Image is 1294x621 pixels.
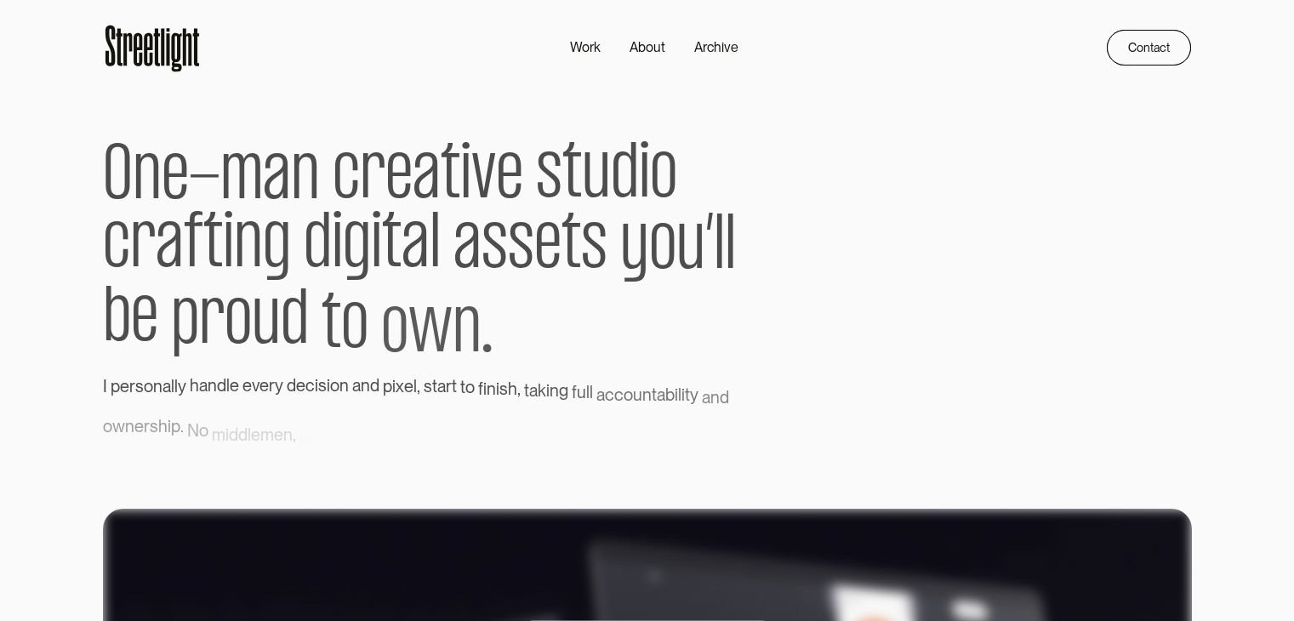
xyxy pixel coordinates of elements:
[690,381,698,407] span: y
[304,211,332,282] span: d
[180,413,184,439] span: .
[252,373,259,398] span: v
[251,421,260,447] span: e
[381,297,408,367] span: o
[153,373,162,398] span: n
[1107,30,1191,66] a: Contact
[652,381,657,407] span: t
[471,142,496,213] span: v
[370,373,379,398] span: d
[460,374,465,400] span: t
[199,417,208,442] span: o
[556,33,615,62] a: Work
[496,375,499,401] span: i
[465,374,475,400] span: o
[174,373,178,398] span: l
[263,143,291,214] span: a
[538,377,546,402] span: k
[343,211,371,282] span: g
[404,373,413,398] span: e
[178,373,186,398] span: y
[596,381,605,407] span: a
[577,379,586,405] span: u
[333,142,360,213] span: c
[550,377,559,402] span: n
[430,211,441,282] span: l
[220,143,263,214] span: m
[402,211,430,282] span: a
[189,143,220,214] span: -
[133,143,162,214] span: n
[482,212,508,282] span: s
[624,381,633,407] span: o
[248,421,251,447] span: l
[685,381,690,407] span: t
[392,373,396,398] span: i
[524,377,529,402] span: t
[144,413,150,439] span: r
[581,212,607,282] span: s
[242,373,252,398] span: e
[432,373,437,399] span: t
[453,297,482,367] span: n
[630,37,665,58] div: About
[318,373,327,398] span: s
[620,213,649,283] span: y
[103,211,130,282] span: c
[103,286,131,356] span: b
[263,211,291,282] span: g
[665,381,675,407] span: b
[309,426,318,452] span: o
[408,297,453,367] span: w
[615,33,680,62] a: About
[720,385,729,410] span: d
[135,373,144,398] span: s
[327,373,330,398] span: i
[103,413,112,439] span: o
[508,212,534,282] span: s
[296,373,305,398] span: e
[705,213,714,283] span: ’
[190,373,199,398] span: h
[649,213,676,283] span: o
[710,385,720,410] span: n
[413,373,417,398] span: l
[275,373,283,398] span: y
[529,377,538,402] span: a
[199,373,208,398] span: a
[590,379,593,405] span: l
[199,288,225,359] span: r
[341,292,368,362] span: o
[158,413,168,439] span: h
[171,288,199,359] span: p
[424,373,432,399] span: s
[291,143,320,214] span: n
[156,211,184,282] span: a
[352,373,361,398] span: a
[483,375,487,401] span: i
[437,373,446,399] span: a
[361,373,370,398] span: n
[561,212,581,282] span: t
[413,142,441,213] span: a
[184,211,203,282] span: f
[203,211,223,282] span: t
[171,373,174,398] span: l
[678,381,681,407] span: l
[230,373,239,398] span: e
[130,211,156,282] span: r
[315,373,318,398] span: i
[534,212,561,282] span: e
[371,211,382,282] span: i
[252,288,281,359] span: u
[517,375,521,401] span: ,
[120,373,129,398] span: e
[283,421,293,447] span: n
[269,373,275,398] span: r
[171,413,180,439] span: p
[650,141,677,212] span: o
[675,381,678,407] span: i
[330,373,339,398] span: o
[274,421,283,447] span: e
[103,143,133,214] span: O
